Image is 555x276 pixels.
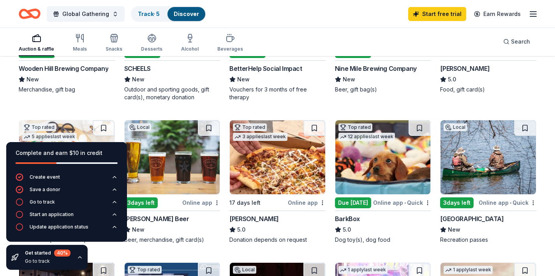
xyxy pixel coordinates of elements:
a: Image for Oriental TradingTop rated5 applieslast week3days leftOnline appOriental Trading4.8Donat... [19,120,115,244]
div: Go to track [25,258,70,264]
div: 12 applies last week [338,133,395,141]
div: 1 apply last week [338,266,388,274]
img: Image for Fulton Beer [125,120,220,194]
div: SCHEELS [124,64,151,73]
div: Wooden Hill Brewing Company [19,64,108,73]
div: Meals [73,46,87,52]
div: 3 days left [440,197,474,208]
a: Image for Fulton BeerLocal3days leftOnline app[PERSON_NAME] BeerNewBeer, merchandise, gift card(s) [124,120,220,244]
div: Due [DATE] [335,197,371,208]
div: Local [128,123,151,131]
span: Global Gathering [62,9,109,19]
a: Earn Rewards [469,7,525,21]
span: New [237,75,250,84]
button: Desserts [141,30,162,56]
div: Snacks [106,46,122,52]
a: Home [19,5,41,23]
button: Meals [73,30,87,56]
a: Discover [174,11,199,17]
button: Search [497,34,536,49]
div: Start an application [30,211,74,218]
a: Image for Casey'sTop rated3 applieslast week17 days leftOnline app[PERSON_NAME]5.0Donation depend... [229,120,326,244]
button: Beverages [217,30,243,56]
div: 40 % [54,250,70,257]
button: Save a donor [16,186,118,198]
a: Image for BarkBoxTop rated12 applieslast weekDue [DATE]Online app•QuickBarkBox5.0Dog toy(s), dog ... [335,120,431,244]
div: Beer, gift bag(s) [335,86,431,93]
div: Recreation passes [440,236,536,244]
div: [PERSON_NAME] [440,64,490,73]
div: Online app [288,198,326,207]
div: Online app [182,198,220,207]
button: Go to track [16,198,118,211]
div: BetterHelp Social Impact [229,64,302,73]
div: Save a donor [30,186,60,193]
div: Merchandise, gift bag [19,86,115,93]
div: Online app Quick [373,198,431,207]
button: Start an application [16,211,118,223]
div: Beverages [217,46,243,52]
div: 1 apply last week [444,266,493,274]
div: 5 applies last week [22,133,77,141]
div: Alcohol [181,46,199,52]
span: 5.0 [448,75,456,84]
div: 17 days left [229,198,261,207]
div: Donation depends on request [229,236,326,244]
span: 5.0 [237,225,245,234]
div: [GEOGRAPHIC_DATA] [440,214,504,223]
button: Track· 5Discover [131,6,206,22]
div: Outdoor and sporting goods, gift card(s), monetary donation [124,86,220,101]
div: Go to track [30,199,55,205]
span: New [343,75,355,84]
div: Vouchers for 3 months of free therapy [229,86,326,101]
div: Top rated [22,123,56,131]
img: Image for Three Rivers Park District [440,120,536,194]
div: Beer, merchandise, gift card(s) [124,236,220,244]
button: Auction & raffle [19,30,54,56]
span: New [132,75,144,84]
button: Snacks [106,30,122,56]
img: Image for Casey's [230,120,325,194]
div: BarkBox [335,214,360,223]
div: Top rated [338,123,372,131]
img: Image for BarkBox [335,120,431,194]
span: • [510,200,511,206]
span: New [448,225,460,234]
div: Create event [30,174,60,180]
button: Alcohol [181,30,199,56]
button: Update application status [16,223,118,236]
a: Image for Three Rivers Park DistrictLocal3days leftOnline app•Quick[GEOGRAPHIC_DATA]NewRecreation... [440,120,536,244]
span: New [26,75,39,84]
div: 3 applies last week [233,133,287,141]
div: Online app Quick [479,198,536,207]
span: Search [511,37,530,46]
div: Top rated [128,266,162,274]
a: Start free trial [408,7,466,21]
button: Create event [16,173,118,186]
div: Nine Mile Brewing Company [335,64,417,73]
div: Local [233,266,256,274]
div: Get started [25,250,70,257]
div: [PERSON_NAME] Beer [124,214,189,223]
div: Top rated [233,123,267,131]
span: New [132,225,144,234]
div: Desserts [141,46,162,52]
div: Auction & raffle [19,46,54,52]
a: Track· 5 [138,11,160,17]
div: Food, gift card(s) [440,86,536,93]
span: 5.0 [343,225,351,234]
div: Dog toy(s), dog food [335,236,431,244]
div: Update application status [30,224,88,230]
button: Global Gathering [47,6,125,22]
span: • [404,200,406,206]
div: Complete and earn $10 in credit [16,148,118,158]
div: 3 days left [124,197,158,208]
div: Local [444,123,467,131]
div: [PERSON_NAME] [229,214,279,223]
